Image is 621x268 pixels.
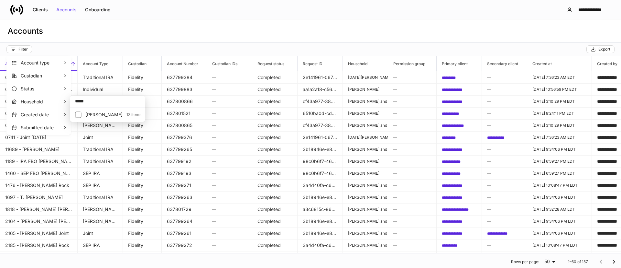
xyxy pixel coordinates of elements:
p: Testa [85,111,123,118]
p: Status [21,86,63,92]
p: 13 items [123,112,141,117]
p: Created date [21,111,63,118]
p: Custodian [21,73,63,79]
p: Submitted date [21,124,63,131]
p: Account type [21,60,63,66]
p: Household [21,99,63,105]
